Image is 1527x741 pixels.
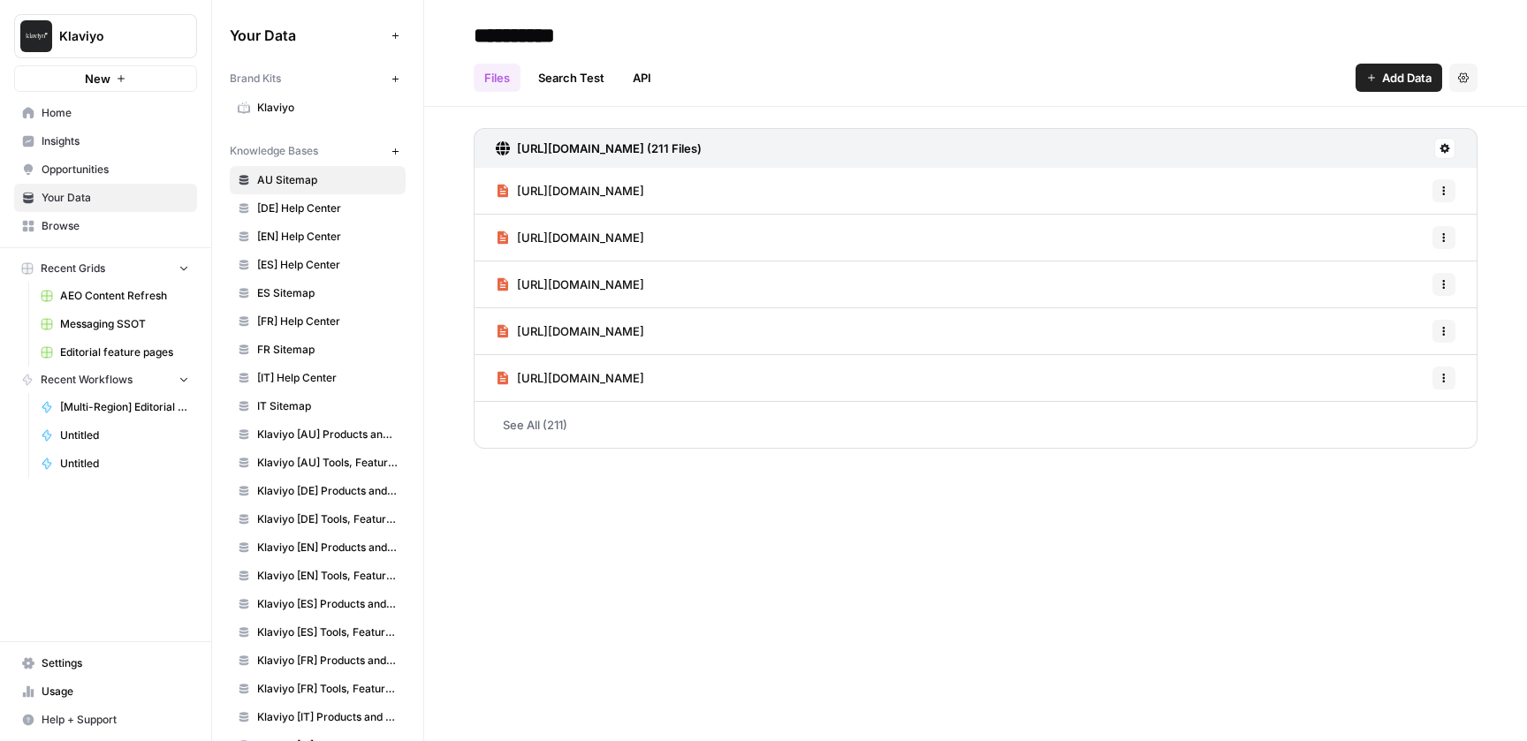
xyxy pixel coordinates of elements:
[257,681,398,697] span: Klaviyo [FR] Tools, Features, Marketing Resources, Glossary, Blogs
[257,427,398,442] span: Klaviyo [AU] Products and Solutions
[14,649,197,677] a: Settings
[42,712,189,728] span: Help + Support
[257,483,398,499] span: Klaviyo [DE] Products and Solutions
[230,223,406,251] a: [EN] Help Center
[257,540,398,556] span: Klaviyo [EN] Products and Solutions
[257,398,398,414] span: IT Sitemap
[230,336,406,364] a: FR Sitemap
[42,105,189,121] span: Home
[14,367,197,393] button: Recent Workflows
[257,285,398,301] span: ES Sitemap
[230,143,318,159] span: Knowledge Bases
[257,709,398,725] span: Klaviyo [IT] Products and Solutions
[230,279,406,307] a: ES Sitemap
[496,168,644,214] a: [URL][DOMAIN_NAME]
[230,477,406,505] a: Klaviyo [DE] Products and Solutions
[14,706,197,734] button: Help + Support
[41,372,133,388] span: Recent Workflows
[33,282,197,310] a: AEO Content Refresh
[14,99,197,127] a: Home
[230,562,406,590] a: Klaviyo [EN] Tools, Features, Marketing Resources, Glossary, Blogs
[14,127,197,155] a: Insights
[230,25,384,46] span: Your Data
[14,255,197,282] button: Recent Grids
[230,703,406,731] a: Klaviyo [IT] Products and Solutions
[59,27,166,45] span: Klaviyo
[60,427,189,443] span: Untitled
[474,64,520,92] a: Files
[14,155,197,184] a: Opportunities
[257,314,398,329] span: [FR] Help Center
[230,646,406,675] a: Klaviyo [FR] Products and Solutions
[42,133,189,149] span: Insights
[42,190,189,206] span: Your Data
[528,64,615,92] a: Search Test
[257,342,398,358] span: FR Sitemap
[257,624,398,640] span: Klaviyo [ES] Tools, Features, Marketing Resources, Glossary, Blogs
[42,655,189,671] span: Settings
[60,399,189,415] span: [Multi-Region] Editorial feature page
[496,215,644,261] a: [URL][DOMAIN_NAME]
[230,392,406,420] a: IT Sitemap
[257,100,398,116] span: Klaviyo
[496,261,644,307] a: [URL][DOMAIN_NAME]
[496,129,702,168] a: [URL][DOMAIN_NAME] (211 Files)
[257,568,398,584] span: Klaviyo [EN] Tools, Features, Marketing Resources, Glossary, Blogs
[230,590,406,618] a: Klaviyo [ES] Products and Solutions
[14,184,197,212] a: Your Data
[230,307,406,336] a: [FR] Help Center
[257,653,398,669] span: Klaviyo [FR] Products and Solutions
[230,449,406,477] a: Klaviyo [AU] Tools, Features, Marketing Resources, Glossary, Blogs
[496,355,644,401] a: [URL][DOMAIN_NAME]
[14,65,197,92] button: New
[60,316,189,332] span: Messaging SSOT
[622,64,662,92] a: API
[517,369,644,387] span: [URL][DOMAIN_NAME]
[33,421,197,450] a: Untitled
[42,162,189,178] span: Opportunities
[230,505,406,533] a: Klaviyo [DE] Tools, Features, Marketing Resources, Glossary, Blogs
[230,675,406,703] a: Klaviyo [FR] Tools, Features, Marketing Resources, Glossary, Blogs
[1382,69,1432,87] span: Add Data
[230,251,406,279] a: [ES] Help Center
[33,310,197,338] a: Messaging SSOT
[41,261,105,276] span: Recent Grids
[517,276,644,293] span: [URL][DOMAIN_NAME]
[1356,64,1442,92] button: Add Data
[14,212,197,240] a: Browse
[60,456,189,472] span: Untitled
[33,393,197,421] a: [Multi-Region] Editorial feature page
[230,166,406,194] a: AU Sitemap
[517,229,644,246] span: [URL][DOMAIN_NAME]
[14,14,197,58] button: Workspace: Klaviyo
[33,338,197,367] a: Editorial feature pages
[230,618,406,646] a: Klaviyo [ES] Tools, Features, Marketing Resources, Glossary, Blogs
[257,257,398,273] span: [ES] Help Center
[257,200,398,216] span: [DE] Help Center
[230,364,406,392] a: [IT] Help Center
[517,140,702,157] h3: [URL][DOMAIN_NAME] (211 Files)
[42,218,189,234] span: Browse
[517,182,644,200] span: [URL][DOMAIN_NAME]
[230,420,406,449] a: Klaviyo [AU] Products and Solutions
[496,308,644,354] a: [URL][DOMAIN_NAME]
[60,344,189,360] span: Editorial feature pages
[230,71,281,87] span: Brand Kits
[257,172,398,188] span: AU Sitemap
[230,533,406,562] a: Klaviyo [EN] Products and Solutions
[42,684,189,699] span: Usage
[474,402,1478,448] a: See All (211)
[60,288,189,304] span: AEO Content Refresh
[20,20,52,52] img: Klaviyo Logo
[257,511,398,527] span: Klaviyo [DE] Tools, Features, Marketing Resources, Glossary, Blogs
[257,455,398,471] span: Klaviyo [AU] Tools, Features, Marketing Resources, Glossary, Blogs
[230,94,406,122] a: Klaviyo
[257,370,398,386] span: [IT] Help Center
[33,450,197,478] a: Untitled
[14,677,197,706] a: Usage
[230,194,406,223] a: [DE] Help Center
[85,70,110,87] span: New
[517,322,644,340] span: [URL][DOMAIN_NAME]
[257,596,398,612] span: Klaviyo [ES] Products and Solutions
[257,229,398,245] span: [EN] Help Center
